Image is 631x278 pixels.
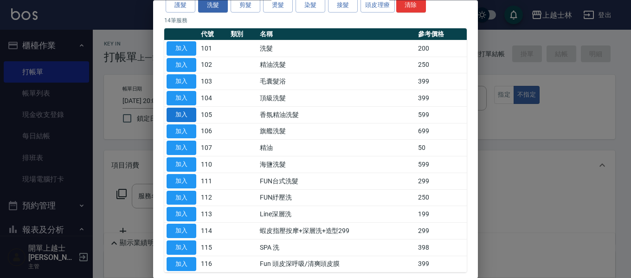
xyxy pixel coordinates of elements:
[416,223,467,239] td: 299
[258,173,416,190] td: FUN台式洗髮
[199,256,228,273] td: 116
[416,90,467,107] td: 399
[167,41,196,56] button: 加入
[167,141,196,155] button: 加入
[199,90,228,107] td: 104
[416,206,467,223] td: 199
[416,40,467,57] td: 200
[258,107,416,123] td: 香氛精油洗髮
[199,223,228,239] td: 114
[164,16,467,25] p: 14 筆服務
[199,123,228,140] td: 106
[258,40,416,57] td: 洗髮
[228,28,258,40] th: 類別
[258,256,416,273] td: Fun 頭皮深呼吸/清爽頭皮膜
[416,73,467,90] td: 399
[167,108,196,122] button: 加入
[167,58,196,72] button: 加入
[167,75,196,89] button: 加入
[258,28,416,40] th: 名稱
[416,107,467,123] td: 599
[199,107,228,123] td: 105
[199,173,228,190] td: 111
[167,191,196,205] button: 加入
[167,174,196,188] button: 加入
[258,90,416,107] td: 頂級洗髮
[416,140,467,156] td: 50
[199,73,228,90] td: 103
[258,57,416,74] td: 精油洗髮
[199,28,228,40] th: 代號
[199,140,228,156] td: 107
[416,190,467,207] td: 250
[258,73,416,90] td: 毛囊髮浴
[199,57,228,74] td: 102
[167,224,196,239] button: 加入
[167,91,196,106] button: 加入
[416,57,467,74] td: 250
[199,156,228,173] td: 110
[258,140,416,156] td: 精油
[416,173,467,190] td: 299
[199,206,228,223] td: 113
[199,239,228,256] td: 115
[167,124,196,139] button: 加入
[258,123,416,140] td: 旗艦洗髮
[416,28,467,40] th: 參考價格
[167,257,196,272] button: 加入
[258,239,416,256] td: SPA 洗
[167,240,196,255] button: 加入
[416,239,467,256] td: 398
[258,206,416,223] td: Line深層洗
[258,156,416,173] td: 海鹽洗髮
[258,223,416,239] td: 蝦皮指壓按摩+深層洗+造型299
[167,207,196,222] button: 加入
[258,190,416,207] td: FUN紓壓洗
[167,158,196,172] button: 加入
[416,123,467,140] td: 699
[199,40,228,57] td: 101
[199,190,228,207] td: 112
[416,256,467,273] td: 399
[416,156,467,173] td: 599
